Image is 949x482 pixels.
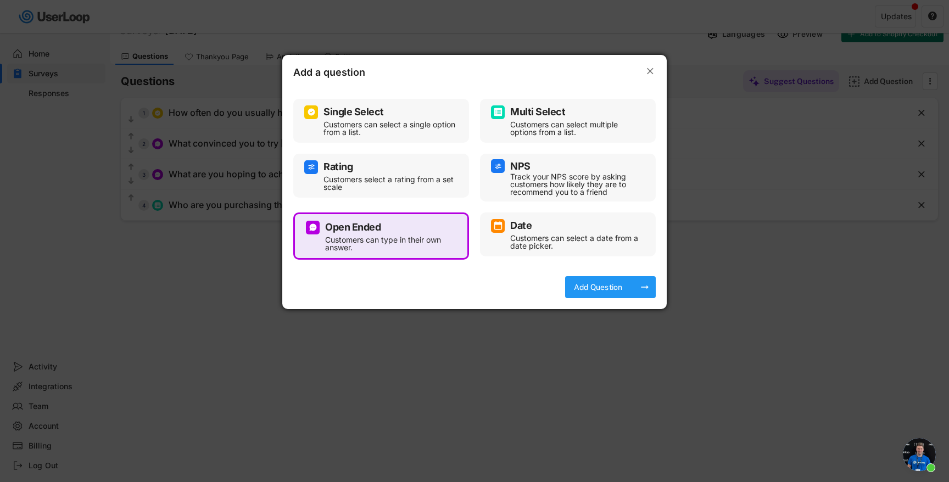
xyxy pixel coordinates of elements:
div: NPS [510,161,531,171]
div: Date [510,221,532,231]
div: Multi Select [510,107,565,117]
img: ListMajor.svg [494,108,503,116]
div: Add a question [293,66,403,82]
div: Customers can select a date from a date picker. [510,234,642,250]
img: AdjustIcon.svg [494,162,503,171]
img: ConversationMinor.svg [309,223,317,232]
img: AdjustIcon.svg [307,162,316,171]
div: Customers can type in their own answer. [325,236,454,251]
div: Customers select a rating from a set scale [323,176,455,191]
div: Customers can select a single option from a list. [323,121,455,136]
button:  [645,66,656,77]
div: Single Select [323,107,384,117]
div: Track your NPS score by asking customers how likely they are to recommend you to a friend [510,173,642,196]
div: Open Ended [325,222,381,232]
div: Add Question [571,282,626,292]
div: Rating [323,162,353,172]
img: CircleTickMinorWhite.svg [307,108,316,116]
img: CalendarMajor.svg [494,221,503,230]
div: Open chat [903,438,936,471]
text:  [647,65,654,77]
div: Customers can select multiple options from a list. [510,121,642,136]
button: arrow_right_alt [639,282,650,293]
